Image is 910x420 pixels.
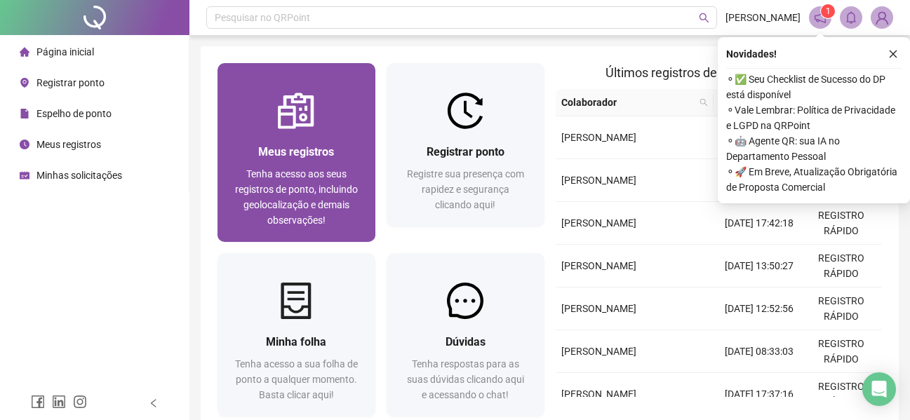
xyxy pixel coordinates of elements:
td: REGISTRO RÁPIDO [801,202,882,245]
span: Tenha respostas para as suas dúvidas clicando aqui e acessando o chat! [407,358,524,400]
span: clock-circle [20,140,29,149]
span: Registrar ponto [427,145,504,158]
span: schedule [20,170,29,180]
a: Minha folhaTenha acesso a sua folha de ponto a qualquer momento. Basta clicar aqui! [218,253,375,416]
span: [PERSON_NAME] [561,217,636,229]
span: Espelho de ponto [36,108,112,119]
span: [PERSON_NAME] [561,346,636,357]
span: [PERSON_NAME] [561,260,636,271]
td: [DATE] 13:50:27 [718,245,800,287]
span: facebook [31,395,45,409]
span: Registrar ponto [36,77,105,88]
span: Últimos registros de ponto sincronizados [605,65,832,80]
span: home [20,47,29,57]
span: [PERSON_NAME] [561,132,636,143]
span: Minhas solicitações [36,170,122,181]
span: 1 [826,6,831,16]
td: [DATE] 17:42:18 [718,202,800,245]
div: Open Intercom Messenger [862,372,896,406]
span: search [697,92,711,113]
td: REGISTRO RÁPIDO [801,330,882,373]
span: Colaborador [561,95,694,110]
span: Tenha acesso a sua folha de ponto a qualquer momento. Basta clicar aqui! [235,358,358,400]
sup: 1 [821,4,835,18]
span: instagram [73,395,87,409]
span: [PERSON_NAME] [561,388,636,400]
img: 72264 [871,7,892,28]
span: Tenha acesso aos seus registros de ponto, incluindo geolocalização e demais observações! [235,168,358,226]
span: [PERSON_NAME] [725,10,801,25]
span: ⚬ Vale Lembrar: Política de Privacidade e LGPD na QRPoint [726,102,902,133]
a: DúvidasTenha respostas para as suas dúvidas clicando aqui e acessando o chat! [387,253,544,416]
span: Registre sua presença com rapidez e segurança clicando aqui! [407,168,524,210]
span: Novidades ! [726,46,777,62]
span: search [700,98,708,107]
span: notification [814,11,827,24]
span: ⚬ ✅ Seu Checklist de Sucesso do DP está disponível [726,72,902,102]
span: Meus registros [258,145,334,158]
span: ⚬ 🚀 Em Breve, Atualização Obrigatória de Proposta Comercial [726,164,902,195]
td: [DATE] 17:37:16 [718,373,800,416]
span: linkedin [52,395,66,409]
span: left [149,398,159,408]
span: Meus registros [36,139,101,150]
span: close [888,49,898,59]
a: Meus registrosTenha acesso aos seus registros de ponto, incluindo geolocalização e demais observa... [218,63,375,242]
span: Dúvidas [446,335,486,348]
span: Minha folha [266,335,326,348]
span: ⚬ 🤖 Agente QR: sua IA no Departamento Pessoal [726,133,902,164]
span: search [699,13,709,23]
td: REGISTRO RÁPIDO [801,373,882,416]
span: Página inicial [36,46,94,57]
td: REGISTRO RÁPIDO [801,245,882,287]
span: file [20,109,29,118]
td: REGISTRO RÁPIDO [801,287,882,330]
span: [PERSON_NAME] [561,303,636,314]
a: Registrar pontoRegistre sua presença com rapidez e segurança clicando aqui! [387,63,544,226]
span: bell [845,11,857,24]
th: Data/Hora [714,89,793,116]
span: [PERSON_NAME] [561,175,636,186]
td: [DATE] 08:33:03 [718,330,800,373]
span: environment [20,78,29,88]
td: [DATE] 12:52:56 [718,287,800,330]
